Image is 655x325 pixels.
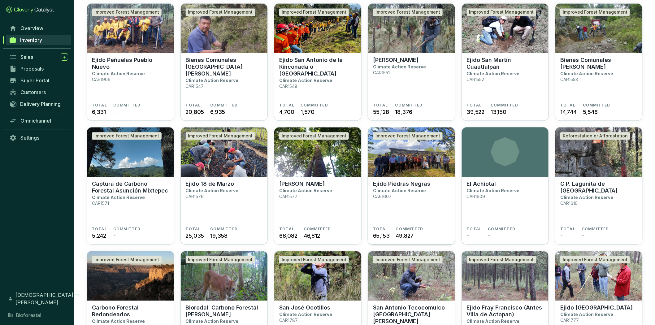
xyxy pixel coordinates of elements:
[186,57,263,77] p: Bienes Comunales [GEOGRAPHIC_DATA][PERSON_NAME]
[301,103,328,108] span: COMMITTED
[279,304,330,311] p: San José Ocotillos
[6,23,71,33] a: Overview
[279,312,332,317] p: Climate Action Reserve
[279,227,294,232] span: TOTAL
[186,84,204,89] p: CAR1547
[373,64,426,69] p: Climate Action Reserve
[15,291,73,306] span: [DEMOGRAPHIC_DATA][PERSON_NAME]
[560,108,577,116] span: 14,744
[92,195,145,200] p: Climate Action Reserve
[304,227,331,232] span: COMMITTED
[181,127,268,177] img: Ejido 18 de Marzo
[555,3,643,121] a: Bienes Comunales Santiago CuautencoImproved Forest ManagementBienes Comunales [PERSON_NAME]Climat...
[396,232,414,240] span: 49,827
[488,227,516,232] span: COMMITTED
[274,3,361,53] img: Ejido San Antonio de la Rinconada o Tlaltecahuacan
[92,304,169,318] p: Carbono Forestal Redondeados
[92,227,107,232] span: TOTAL
[186,318,239,324] p: Climate Action Reserve
[560,318,579,323] p: CAR1777
[560,132,630,140] div: Reforestation or Afforestation
[560,8,630,16] div: Improved Forest Management
[560,227,575,232] span: TOTAL
[467,318,520,324] p: Climate Action Reserve
[279,108,294,116] span: 4,700
[467,188,520,193] p: Climate Action Reserve
[279,103,294,108] span: TOTAL
[462,3,549,121] a: Ejido San Martín CuautlalpanImproved Forest ManagementEjido San Martín CuautlalpanClimate Action ...
[462,127,549,245] a: El AchiotalClimate Action ReserveCAR1609TOTAL-COMMITTED-
[87,251,174,301] img: Carbono Forestal Redondeados
[555,127,642,177] img: C.P. Lagunita de San Diego
[488,232,491,240] span: -
[396,227,423,232] span: COMMITTED
[560,180,637,194] p: C.P. Lagunita de [GEOGRAPHIC_DATA]
[92,318,145,324] p: Climate Action Reserve
[560,201,578,206] p: CAR1610
[186,78,239,83] p: Climate Action Reserve
[373,188,426,193] p: Climate Action Reserve
[555,127,643,245] a: C.P. Lagunita de San DiegoReforestation or AfforestationC.P. Lagunita de [GEOGRAPHIC_DATA]Climate...
[373,108,389,116] span: 55,128
[467,71,520,76] p: Climate Action Reserve
[20,135,39,141] span: Settings
[279,318,298,323] p: CAR1787
[186,132,255,140] div: Improved Forest Management
[279,78,332,83] p: Climate Action Reserve
[279,232,297,240] span: 68,082
[92,232,106,240] span: 5,242
[467,256,536,263] div: Improved Forest Management
[395,108,413,116] span: 18,376
[301,108,314,116] span: 1,570
[368,3,455,121] a: Ejido TlalmanalcoImproved Forest Management[PERSON_NAME]Climate Action ReserveCAR1551TOTAL55,128C...
[304,232,320,240] span: 46,812
[6,87,71,97] a: Customers
[92,108,106,116] span: 6,331
[462,251,549,301] img: Ejido Fray Francisco (Antes Villa de Actopan)
[20,101,61,107] span: Delivery Planning
[368,251,455,301] img: San Antonio Tecocomulco Tres Cabezas
[181,3,268,53] img: Bienes Comunales San Pedro Ecatzingo
[462,3,549,53] img: Ejido San Martín Cuautlalpan
[20,77,49,84] span: Buyer Portal
[560,77,578,82] p: CAR1553
[113,227,141,232] span: COMMITTED
[279,132,349,140] div: Improved Forest Management
[180,127,268,245] a: Ejido 18 de MarzoImproved Forest ManagementEjido 18 de MarzoClimate Action ReserveCAR1576TOTAL25,...
[560,256,630,263] div: Improved Forest Management
[6,75,71,86] a: Buyer Portal
[491,108,506,116] span: 13,150
[92,57,169,70] p: Ejido Peñuelas Pueblo Nuevo
[87,3,174,53] img: Ejido Peñuelas Pueblo Nuevo
[373,180,430,187] p: Ejido Piedras Negras
[560,103,575,108] span: TOTAL
[210,108,225,116] span: 6,935
[368,127,455,177] img: Ejido Piedras Negras
[368,3,455,53] img: Ejido Tlalmanalco
[373,57,419,63] p: [PERSON_NAME]
[560,304,633,311] p: Ejido [GEOGRAPHIC_DATA]
[368,127,455,245] a: Ejido Piedras NegrasImproved Forest ManagementEjido Piedras NegrasClimate Action ReserveCAR1607TO...
[92,201,109,206] p: CAR1571
[274,127,361,177] img: Ejido Chunhuhub
[186,304,263,318] p: Biorodal: Carbono Forestal [PERSON_NAME]
[373,8,443,16] div: Improved Forest Management
[92,77,111,82] p: CAR1906
[6,99,71,109] a: Delivery Planning
[491,103,518,108] span: COMMITTED
[467,103,482,108] span: TOTAL
[180,3,268,121] a: Bienes Comunales San Pedro EcatzingoImproved Forest ManagementBienes Comunales [GEOGRAPHIC_DATA][...
[186,188,239,193] p: Climate Action Reserve
[560,57,637,70] p: Bienes Comunales [PERSON_NAME]
[87,127,174,177] img: Captura de Carbono Forestal Asunción Mixtepec
[373,256,443,263] div: Improved Forest Management
[560,232,563,240] span: -
[20,37,42,43] span: Inventory
[274,3,362,121] a: Ejido San Antonio de la Rinconada o Tlaltecahuacan Improved Forest ManagementEjido San Antonio de...
[373,304,450,325] p: San Antonio Tecocomulco [GEOGRAPHIC_DATA][PERSON_NAME]
[560,195,613,200] p: Climate Action Reserve
[20,66,44,72] span: Proposals
[20,89,46,95] span: Customers
[583,108,598,116] span: 5,548
[20,54,33,60] span: Sales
